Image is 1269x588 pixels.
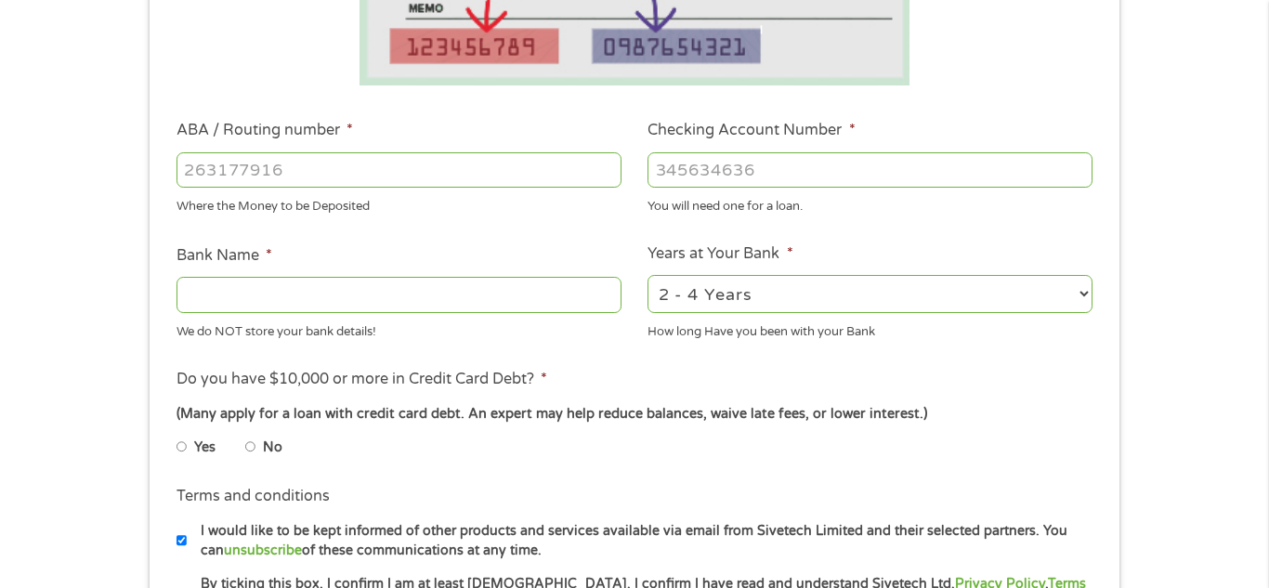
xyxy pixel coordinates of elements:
[648,244,792,264] label: Years at Your Bank
[648,191,1092,216] div: You will need one for a loan.
[187,521,1098,561] label: I would like to be kept informed of other products and services available via email from Sivetech...
[648,152,1092,188] input: 345634636
[177,404,1092,425] div: (Many apply for a loan with credit card debt. An expert may help reduce balances, waive late fees...
[224,542,302,558] a: unsubscribe
[177,246,272,266] label: Bank Name
[177,191,621,216] div: Where the Money to be Deposited
[648,316,1092,341] div: How long Have you been with your Bank
[177,316,621,341] div: We do NOT store your bank details!
[194,438,216,458] label: Yes
[177,121,353,140] label: ABA / Routing number
[177,152,621,188] input: 263177916
[263,438,282,458] label: No
[177,370,547,389] label: Do you have $10,000 or more in Credit Card Debt?
[648,121,855,140] label: Checking Account Number
[177,487,330,506] label: Terms and conditions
